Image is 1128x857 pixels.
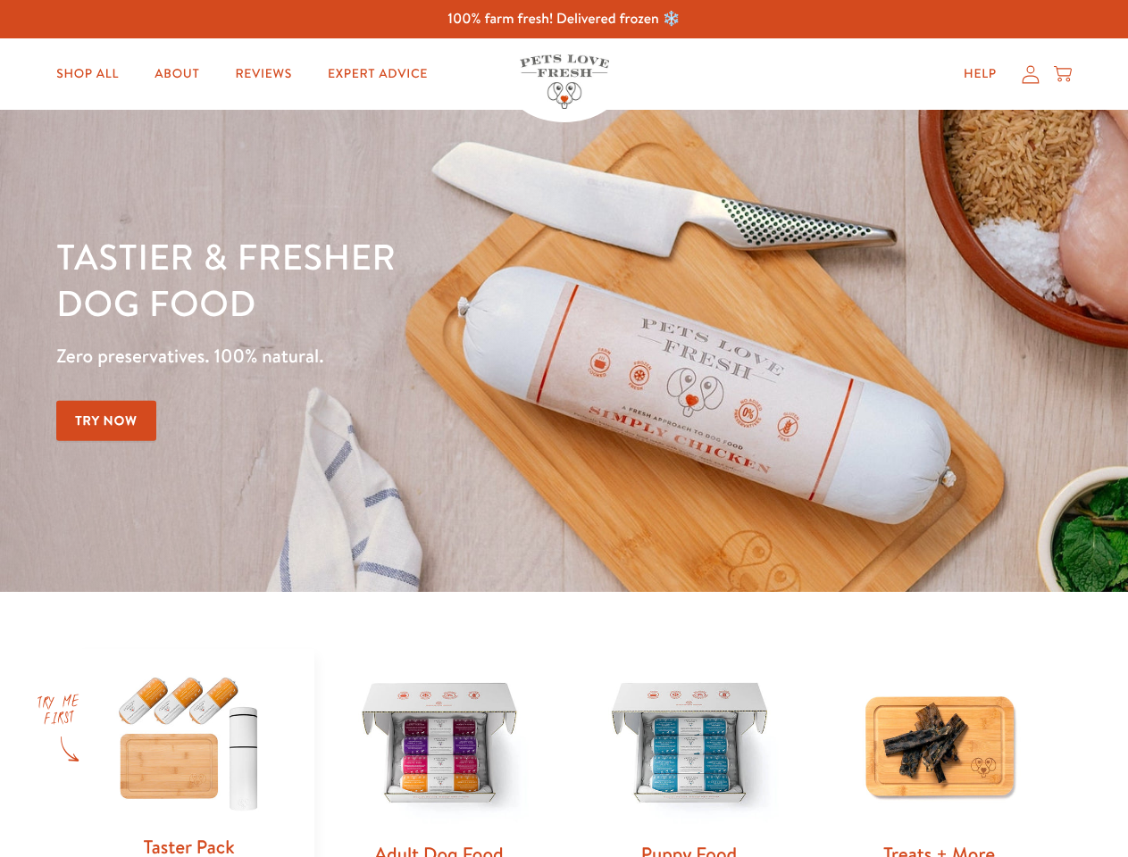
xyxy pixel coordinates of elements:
a: About [140,56,213,92]
a: Expert Advice [313,56,442,92]
a: Help [949,56,1011,92]
p: Zero preservatives. 100% natural. [56,340,733,372]
a: Try Now [56,401,156,441]
img: Pets Love Fresh [520,54,609,109]
h1: Tastier & fresher dog food [56,233,733,326]
a: Shop All [42,56,133,92]
a: Reviews [221,56,305,92]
